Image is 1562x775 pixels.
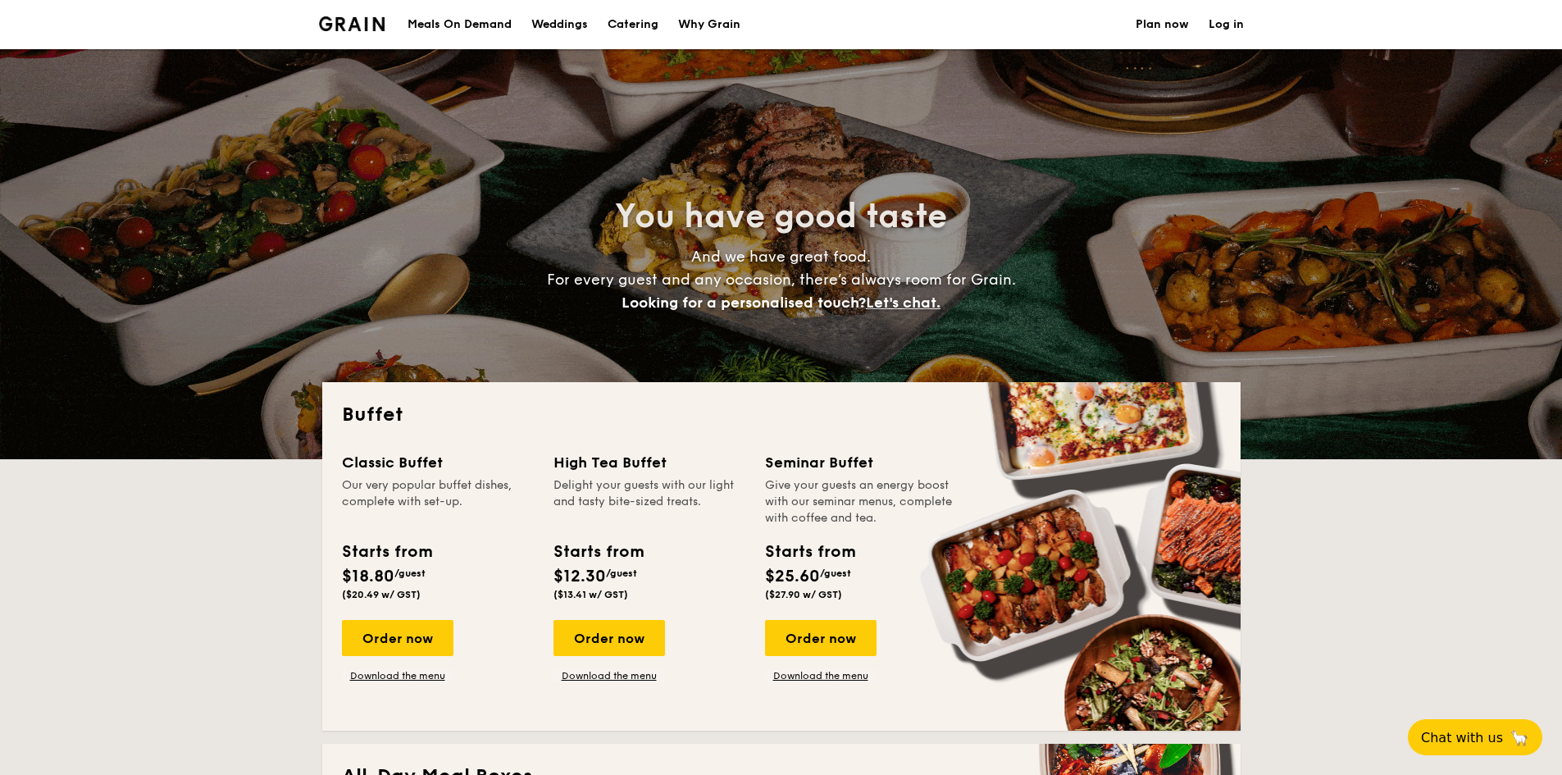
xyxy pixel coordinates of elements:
[319,16,385,31] a: Logotype
[1421,730,1503,745] span: Chat with us
[553,620,665,656] div: Order now
[765,669,877,682] a: Download the menu
[342,477,534,527] div: Our very popular buffet dishes, complete with set-up.
[1510,728,1529,747] span: 🦙
[866,294,940,312] span: Let's chat.
[765,620,877,656] div: Order now
[553,567,606,586] span: $12.30
[553,540,643,564] div: Starts from
[765,540,854,564] div: Starts from
[342,451,534,474] div: Classic Buffet
[615,197,947,236] span: You have good taste
[765,451,957,474] div: Seminar Buffet
[622,294,866,312] span: Looking for a personalised touch?
[342,620,453,656] div: Order now
[547,248,1016,312] span: And we have great food. For every guest and any occasion, there’s always room for Grain.
[765,567,820,586] span: $25.60
[606,568,637,579] span: /guest
[820,568,851,579] span: /guest
[765,589,842,600] span: ($27.90 w/ GST)
[553,451,745,474] div: High Tea Buffet
[553,477,745,527] div: Delight your guests with our light and tasty bite-sized treats.
[765,477,957,527] div: Give your guests an energy boost with our seminar menus, complete with coffee and tea.
[319,16,385,31] img: Grain
[394,568,426,579] span: /guest
[342,589,421,600] span: ($20.49 w/ GST)
[342,669,453,682] a: Download the menu
[553,589,628,600] span: ($13.41 w/ GST)
[553,669,665,682] a: Download the menu
[342,567,394,586] span: $18.80
[342,402,1221,428] h2: Buffet
[1408,719,1542,755] button: Chat with us🦙
[342,540,431,564] div: Starts from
